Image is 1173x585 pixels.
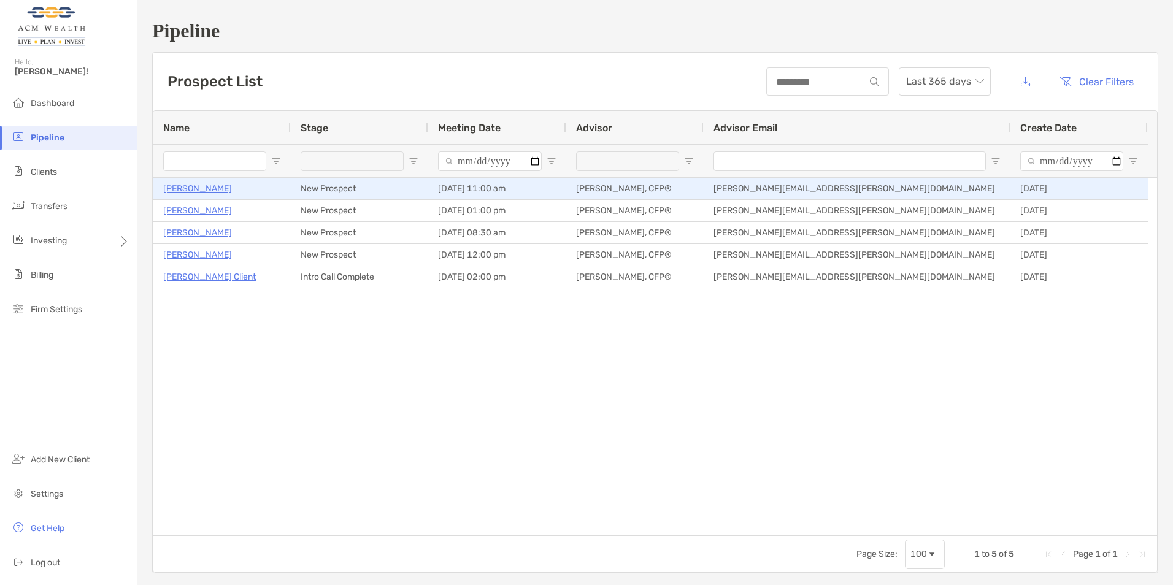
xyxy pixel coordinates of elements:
[31,557,60,568] span: Log out
[291,200,428,221] div: New Prospect
[566,200,704,221] div: [PERSON_NAME], CFP®
[704,178,1010,199] div: [PERSON_NAME][EMAIL_ADDRESS][PERSON_NAME][DOMAIN_NAME]
[1020,122,1077,134] span: Create Date
[291,244,428,266] div: New Prospect
[906,68,983,95] span: Last 365 days
[905,540,945,569] div: Page Size
[910,549,927,559] div: 100
[999,549,1007,559] span: of
[713,122,777,134] span: Advisor Email
[31,304,82,315] span: Firm Settings
[31,98,74,109] span: Dashboard
[428,222,566,243] div: [DATE] 08:30 am
[1020,151,1123,171] input: Create Date Filter Input
[31,167,57,177] span: Clients
[428,244,566,266] div: [DATE] 12:00 pm
[291,222,428,243] div: New Prospect
[974,549,980,559] span: 1
[11,267,26,281] img: billing icon
[982,549,990,559] span: to
[991,549,997,559] span: 5
[31,201,67,212] span: Transfers
[428,200,566,221] div: [DATE] 01:00 pm
[856,549,898,559] div: Page Size:
[1137,549,1147,559] div: Last Page
[11,451,26,466] img: add_new_client icon
[1010,266,1148,288] div: [DATE]
[31,523,64,533] span: Get Help
[11,164,26,178] img: clients icon
[291,178,428,199] div: New Prospect
[409,156,418,166] button: Open Filter Menu
[1010,200,1148,221] div: [DATE]
[163,181,232,196] a: [PERSON_NAME]
[15,5,88,49] img: Zoe Logo
[1095,549,1101,559] span: 1
[1010,178,1148,199] div: [DATE]
[31,454,90,465] span: Add New Client
[576,122,612,134] span: Advisor
[704,266,1010,288] div: [PERSON_NAME][EMAIL_ADDRESS][PERSON_NAME][DOMAIN_NAME]
[704,244,1010,266] div: [PERSON_NAME][EMAIL_ADDRESS][PERSON_NAME][DOMAIN_NAME]
[11,232,26,247] img: investing icon
[1044,549,1053,559] div: First Page
[11,95,26,110] img: dashboard icon
[1128,156,1138,166] button: Open Filter Menu
[15,66,129,77] span: [PERSON_NAME]!
[428,266,566,288] div: [DATE] 02:00 pm
[438,122,501,134] span: Meeting Date
[163,247,232,262] a: [PERSON_NAME]
[152,20,1158,42] h1: Pipeline
[11,554,26,569] img: logout icon
[271,156,281,166] button: Open Filter Menu
[1102,549,1110,559] span: of
[11,520,26,535] img: get-help icon
[31,270,53,280] span: Billing
[428,178,566,199] div: [DATE] 11:00 am
[301,122,328,134] span: Stage
[31,132,64,143] span: Pipeline
[1009,549,1014,559] span: 5
[1073,549,1093,559] span: Page
[1123,549,1133,559] div: Next Page
[870,77,879,86] img: input icon
[1010,222,1148,243] div: [DATE]
[163,151,266,171] input: Name Filter Input
[163,122,190,134] span: Name
[438,151,542,171] input: Meeting Date Filter Input
[11,198,26,213] img: transfers icon
[713,151,986,171] input: Advisor Email Filter Input
[566,222,704,243] div: [PERSON_NAME], CFP®
[566,178,704,199] div: [PERSON_NAME], CFP®
[31,489,63,499] span: Settings
[704,222,1010,243] div: [PERSON_NAME][EMAIL_ADDRESS][PERSON_NAME][DOMAIN_NAME]
[547,156,556,166] button: Open Filter Menu
[566,244,704,266] div: [PERSON_NAME], CFP®
[1058,549,1068,559] div: Previous Page
[1112,549,1118,559] span: 1
[1050,68,1143,95] button: Clear Filters
[11,301,26,316] img: firm-settings icon
[11,129,26,144] img: pipeline icon
[704,200,1010,221] div: [PERSON_NAME][EMAIL_ADDRESS][PERSON_NAME][DOMAIN_NAME]
[167,73,263,90] h3: Prospect List
[31,235,67,246] span: Investing
[163,203,232,218] a: [PERSON_NAME]
[11,486,26,500] img: settings icon
[1010,244,1148,266] div: [DATE]
[163,225,232,240] a: [PERSON_NAME]
[291,266,428,288] div: Intro Call Complete
[684,156,694,166] button: Open Filter Menu
[566,266,704,288] div: [PERSON_NAME], CFP®
[163,269,256,285] a: [PERSON_NAME] Client
[991,156,1001,166] button: Open Filter Menu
